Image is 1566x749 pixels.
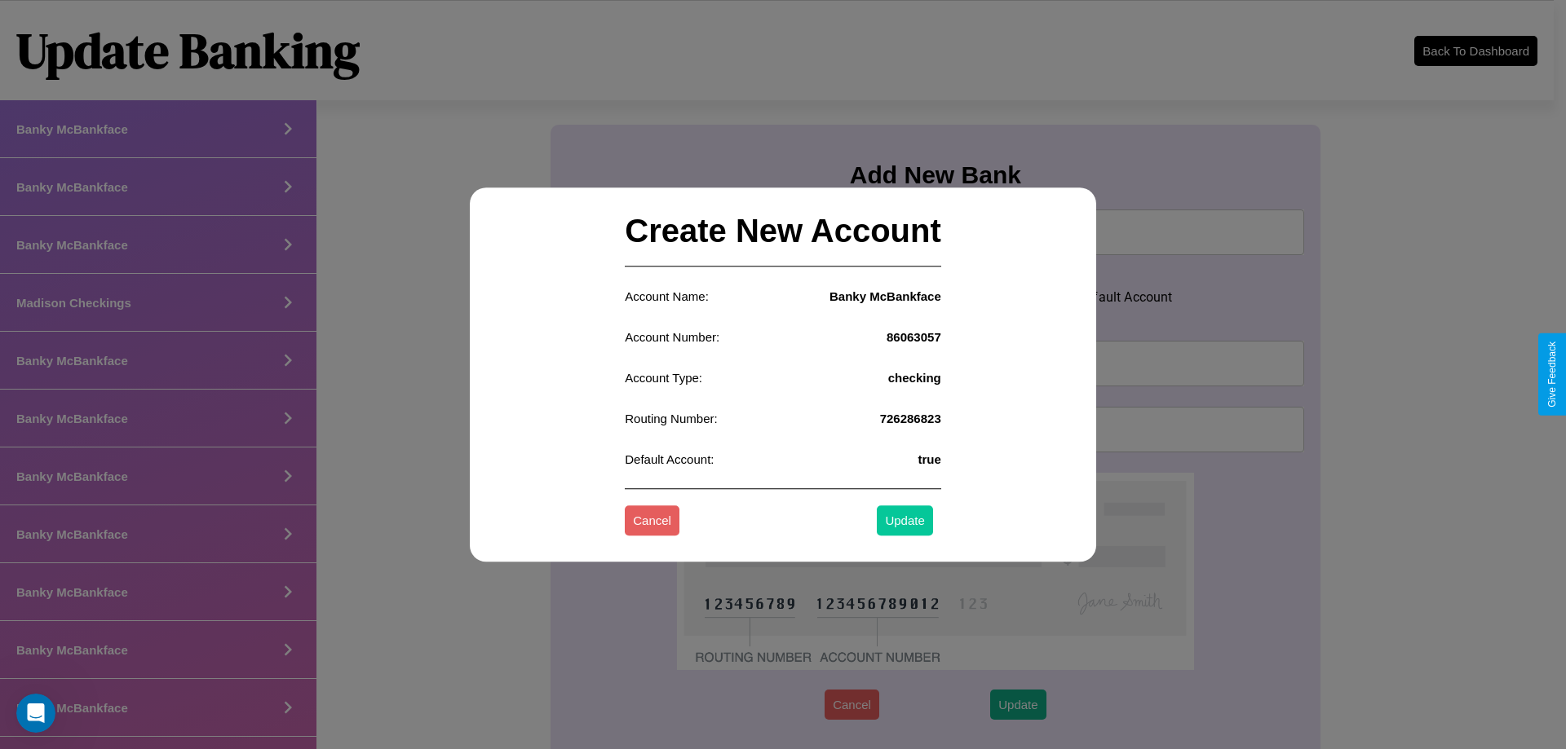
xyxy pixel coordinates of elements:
p: Default Account: [625,448,714,470]
button: Cancel [625,506,679,536]
h4: 726286823 [880,412,941,425]
iframe: Intercom live chat [16,694,55,733]
p: Account Name: [625,285,709,307]
h2: Create New Account [625,196,941,267]
h4: checking [888,371,941,385]
p: Account Number: [625,326,719,348]
p: Account Type: [625,367,702,389]
div: Give Feedback [1546,341,1558,408]
h4: true [918,452,940,466]
h4: 86063057 [887,330,941,344]
button: Update [877,506,932,536]
p: Routing Number: [625,408,717,430]
h4: Banky McBankface [829,289,941,303]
